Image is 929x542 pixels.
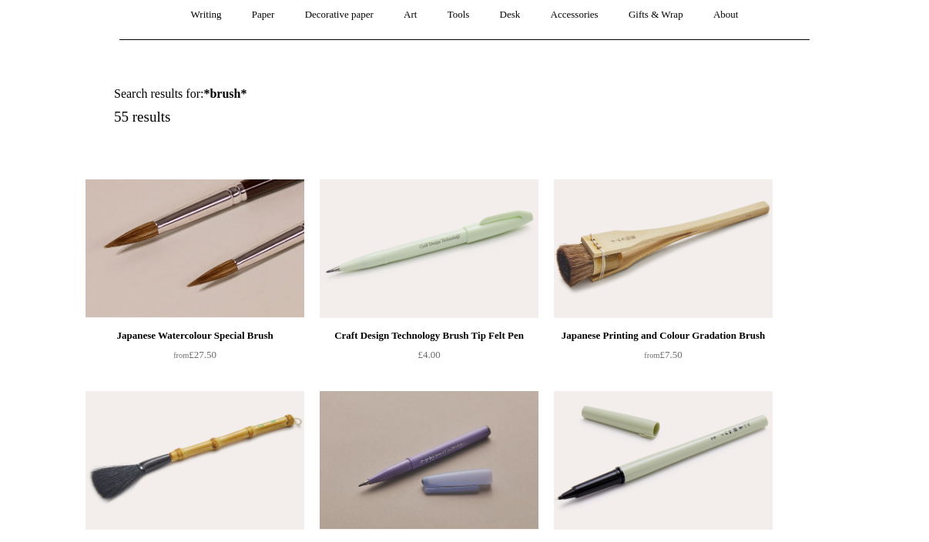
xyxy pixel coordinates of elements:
h5: 55 results [114,109,482,126]
a: Usu-Zumi Felt Tip Brush Pen Usu-Zumi Felt Tip Brush Pen [554,391,773,530]
a: Japanese Watercolour Special Brush from£27.50 [86,326,304,390]
img: Usu-Zumi Felt Tip Brush Pen [554,391,773,530]
img: Japanese Printing and Colour Gradation Brush [554,179,773,318]
a: Japanese Printing and Colour Gradation Brush Japanese Printing and Colour Gradation Brush [554,179,773,318]
a: Craft Design Technology Brush Tip Felt Pen Craft Design Technology Brush Tip Felt Pen [320,179,538,318]
img: Craft Design Technology Brush Tip Felt Pen [320,179,538,318]
img: Japanese Grey Drawing and Calligraphy Brush Pen [320,391,538,530]
img: Premium Japanese Blending Brush [86,391,304,530]
span: £7.50 [644,349,682,360]
img: Japanese Watercolour Special Brush [86,179,304,318]
div: Japanese Printing and Colour Gradation Brush [558,326,769,345]
span: £4.00 [418,349,440,360]
a: Premium Japanese Blending Brush Premium Japanese Blending Brush [86,391,304,530]
a: Japanese Grey Drawing and Calligraphy Brush Pen Japanese Grey Drawing and Calligraphy Brush Pen [320,391,538,530]
div: Japanese Watercolour Special Brush [89,326,300,345]
span: from [644,351,659,360]
div: Craft Design Technology Brush Tip Felt Pen [324,326,535,345]
a: Japanese Watercolour Special Brush Japanese Watercolour Special Brush [86,179,304,318]
span: £27.50 [173,349,216,360]
span: from [173,351,189,360]
h1: Search results for: [114,86,482,101]
a: Craft Design Technology Brush Tip Felt Pen £4.00 [320,326,538,390]
a: Japanese Printing and Colour Gradation Brush from£7.50 [554,326,773,390]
